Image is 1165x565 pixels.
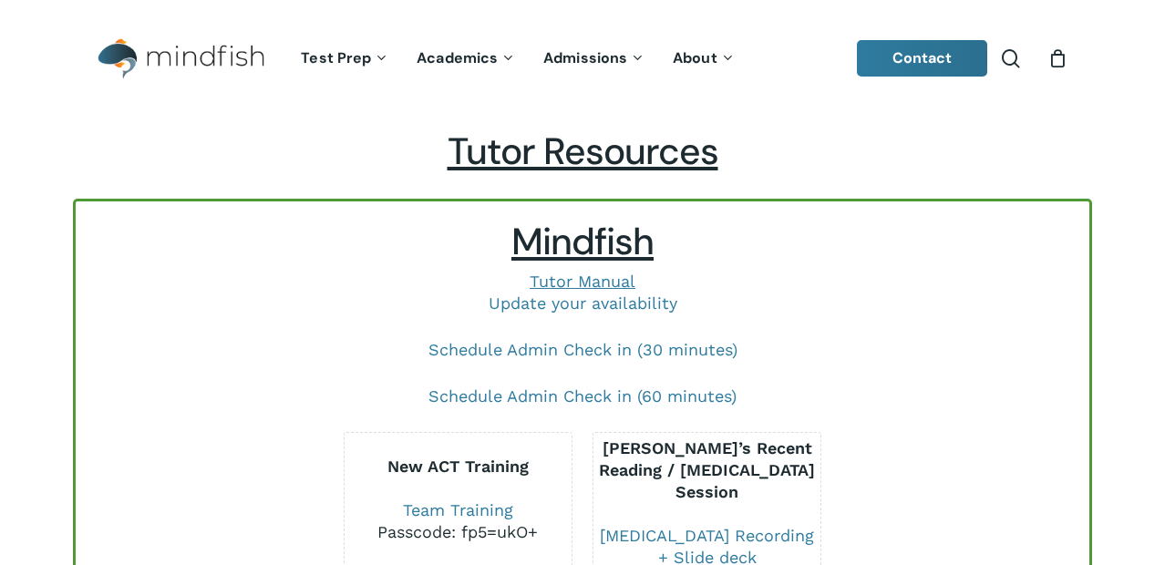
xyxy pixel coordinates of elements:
b: New ACT Training [387,457,529,476]
a: Team Training [403,500,513,519]
a: Update your availability [489,293,677,313]
a: About [659,51,749,67]
a: Contact [857,40,988,77]
a: Academics [403,51,530,67]
span: Test Prep [301,48,371,67]
span: Academics [417,48,498,67]
a: Schedule Admin Check in (30 minutes) [428,340,737,359]
nav: Main Menu [287,25,748,93]
a: Test Prep [287,51,403,67]
span: About [673,48,717,67]
span: Contact [892,48,953,67]
div: Passcode: fp5=ukO+ [345,521,572,543]
span: Mindfish [511,218,654,266]
a: Schedule Admin Check in (60 minutes) [428,386,737,406]
span: Admissions [543,48,627,67]
header: Main Menu [73,25,1092,93]
a: Admissions [530,51,659,67]
span: Tutor Resources [448,128,718,176]
a: Tutor Manual [530,272,635,291]
b: [PERSON_NAME]’s Recent Reading / [MEDICAL_DATA] Session [599,438,815,501]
